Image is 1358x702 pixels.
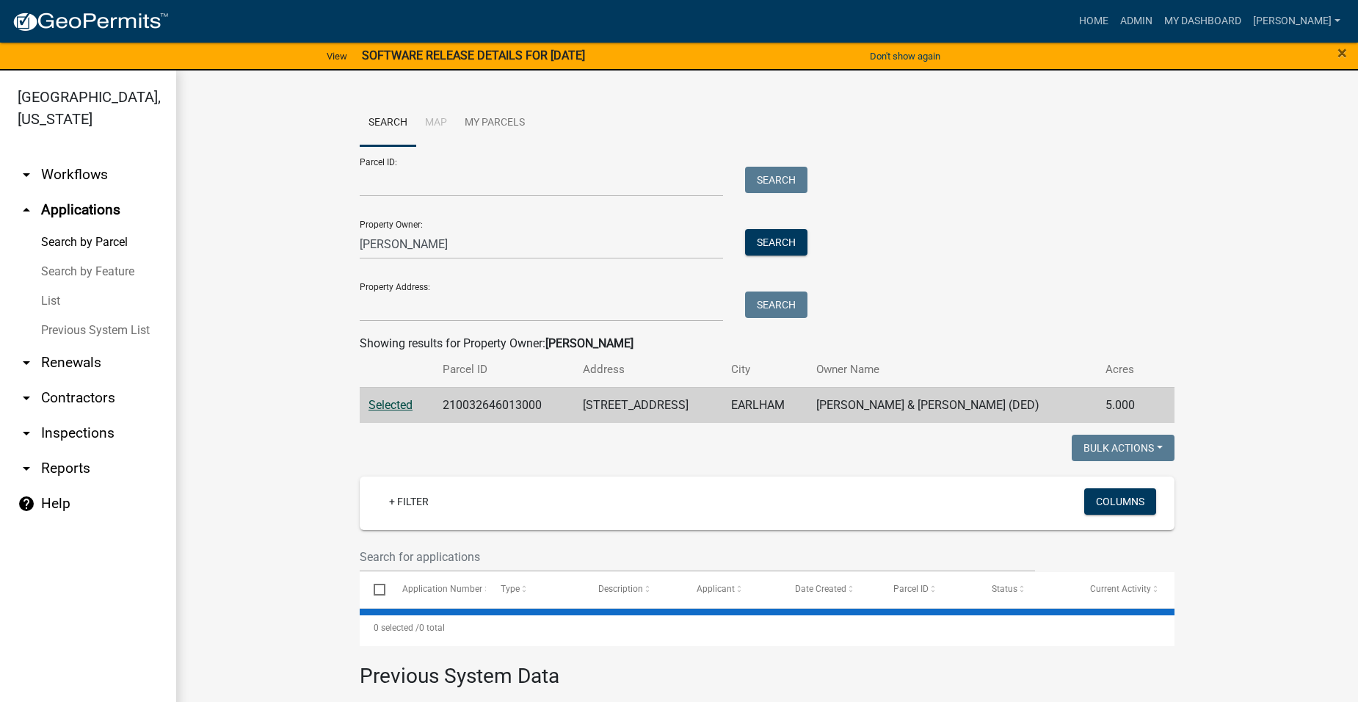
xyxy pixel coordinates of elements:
[1073,7,1114,35] a: Home
[992,584,1017,594] span: Status
[584,572,683,607] datatable-header-cell: Description
[745,167,807,193] button: Search
[486,572,584,607] datatable-header-cell: Type
[807,352,1097,387] th: Owner Name
[360,100,416,147] a: Search
[574,352,722,387] th: Address
[574,387,722,423] td: [STREET_ADDRESS]
[795,584,846,594] span: Date Created
[18,166,35,184] i: arrow_drop_down
[1090,584,1151,594] span: Current Activity
[18,495,35,513] i: help
[1072,435,1174,461] button: Bulk Actions
[745,229,807,256] button: Search
[1097,352,1153,387] th: Acres
[18,460,35,477] i: arrow_drop_down
[978,572,1076,607] datatable-header-cell: Status
[374,623,419,633] span: 0 selected /
[360,646,1174,692] h3: Previous System Data
[321,44,353,68] a: View
[697,584,735,594] span: Applicant
[434,352,574,387] th: Parcel ID
[402,584,482,594] span: Application Number
[598,584,643,594] span: Description
[683,572,781,607] datatable-header-cell: Applicant
[18,201,35,219] i: arrow_drop_up
[388,572,486,607] datatable-header-cell: Application Number
[1097,387,1153,423] td: 5.000
[1114,7,1158,35] a: Admin
[377,488,440,515] a: + Filter
[864,44,946,68] button: Don't show again
[722,352,808,387] th: City
[893,584,929,594] span: Parcel ID
[545,336,633,350] strong: [PERSON_NAME]
[360,542,1035,572] input: Search for applications
[360,572,388,607] datatable-header-cell: Select
[18,354,35,372] i: arrow_drop_down
[781,572,879,607] datatable-header-cell: Date Created
[1158,7,1247,35] a: My Dashboard
[879,572,978,607] datatable-header-cell: Parcel ID
[18,389,35,407] i: arrow_drop_down
[18,424,35,442] i: arrow_drop_down
[434,387,574,423] td: 210032646013000
[501,584,520,594] span: Type
[722,387,808,423] td: EARLHAM
[456,100,534,147] a: My Parcels
[1247,7,1346,35] a: [PERSON_NAME]
[368,398,413,412] a: Selected
[1337,43,1347,63] span: ×
[807,387,1097,423] td: [PERSON_NAME] & [PERSON_NAME] (DED)
[362,48,585,62] strong: SOFTWARE RELEASE DETAILS FOR [DATE]
[1076,572,1174,607] datatable-header-cell: Current Activity
[745,292,807,318] button: Search
[1337,44,1347,62] button: Close
[360,609,1174,646] div: 0 total
[360,335,1174,352] div: Showing results for Property Owner:
[1084,488,1156,515] button: Columns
